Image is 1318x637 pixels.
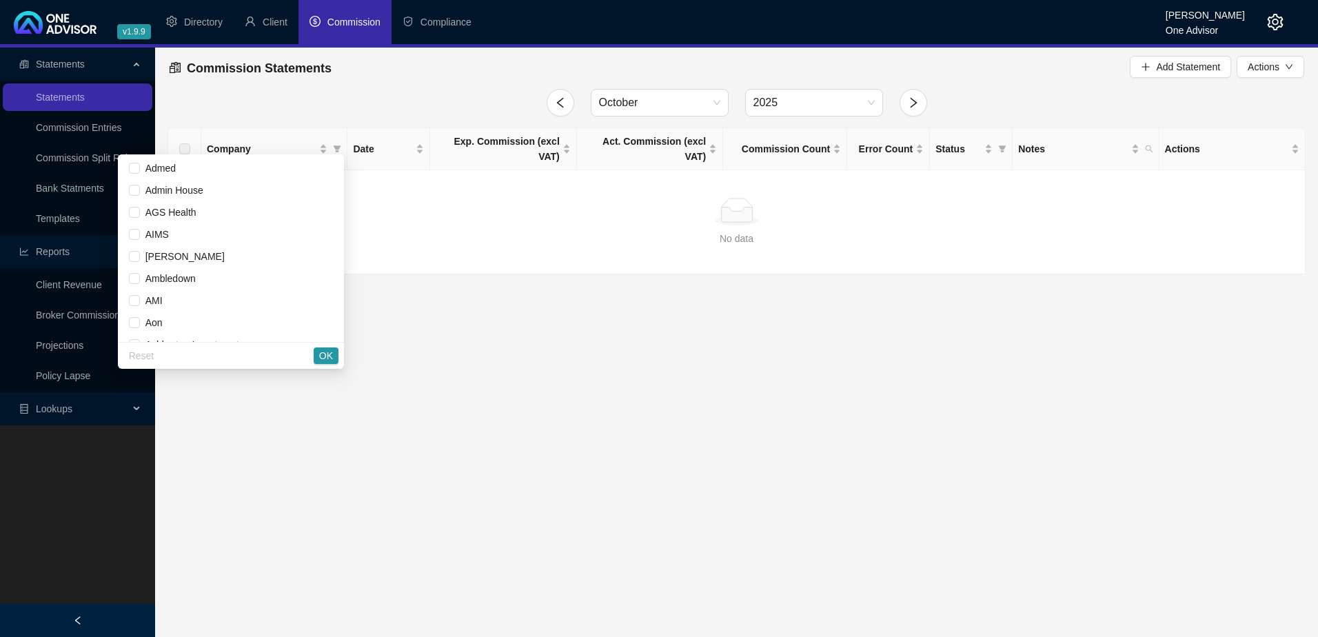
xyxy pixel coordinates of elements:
[36,92,85,103] a: Statements
[1248,59,1279,74] span: Actions
[853,141,913,156] span: Error Count
[36,279,102,290] a: Client Revenue
[1166,3,1245,19] div: [PERSON_NAME]
[166,16,177,27] span: setting
[14,11,97,34] img: 2df55531c6924b55f21c4cf5d4484680-logo-light.svg
[347,128,430,170] th: Date
[420,17,472,28] span: Compliance
[1013,128,1159,170] th: Notes
[1285,63,1293,71] span: down
[1018,141,1128,156] span: Notes
[327,17,381,28] span: Commission
[1156,59,1220,74] span: Add Statement
[554,97,567,109] span: left
[140,339,244,350] span: Ashburton Investments
[599,90,720,116] span: October
[36,246,70,257] span: Reports
[1166,19,1245,34] div: One Advisor
[1165,141,1288,156] span: Actions
[19,404,29,414] span: database
[314,347,338,364] button: OK
[36,310,120,321] a: Broker Commission
[729,141,830,156] span: Commission Count
[582,134,706,164] span: Act. Commission (excl VAT)
[19,59,29,69] span: reconciliation
[753,90,875,116] span: 2025
[847,128,930,170] th: Error Count
[353,141,413,156] span: Date
[73,616,83,625] span: left
[140,229,169,240] span: AIMS
[36,403,72,414] span: Lookups
[1142,139,1156,159] span: search
[333,145,341,153] span: filter
[123,347,160,364] button: Reset
[140,163,176,174] span: Admed
[995,139,1009,159] span: filter
[310,16,321,27] span: dollar
[140,207,196,218] span: AGS Health
[403,16,414,27] span: safety
[187,61,332,75] span: Commission Statements
[36,340,83,351] a: Projections
[169,61,181,74] span: reconciliation
[36,213,80,224] a: Templates
[245,16,256,27] span: user
[330,139,344,159] span: filter
[907,97,920,109] span: right
[140,251,225,262] span: [PERSON_NAME]
[935,141,982,156] span: Status
[1130,56,1231,78] button: Add Statement
[1141,62,1150,72] span: plus
[1145,145,1153,153] span: search
[140,317,163,328] span: Aon
[36,122,121,133] a: Commission Entries
[1237,56,1304,78] button: Actionsdown
[140,295,163,306] span: AMI
[36,152,138,163] a: Commission Split Rules
[117,24,151,39] span: v1.9.9
[723,128,847,170] th: Commission Count
[36,370,90,381] a: Policy Lapse
[140,273,196,284] span: Ambledown
[19,247,29,256] span: line-chart
[179,231,1294,246] div: No data
[1267,14,1284,30] span: setting
[184,17,223,28] span: Directory
[930,128,1013,170] th: Status
[436,134,559,164] span: Exp. Commission (excl VAT)
[201,128,347,170] th: Company
[577,128,723,170] th: Act. Commission (excl VAT)
[140,185,203,196] span: Admin House
[430,128,576,170] th: Exp. Commission (excl VAT)
[207,141,316,156] span: Company
[36,183,104,194] a: Bank Statments
[319,348,333,363] span: OK
[36,59,85,70] span: Statements
[1159,128,1306,170] th: Actions
[998,145,1006,153] span: filter
[263,17,287,28] span: Client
